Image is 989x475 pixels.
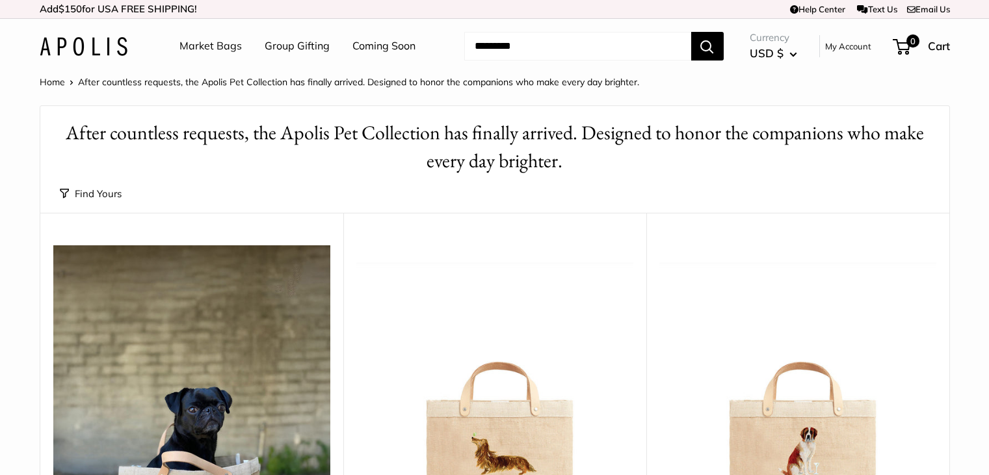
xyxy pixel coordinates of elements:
img: Apolis [40,37,127,56]
span: USD $ [750,46,784,60]
a: Market Bags [179,36,242,56]
span: 0 [906,34,919,47]
span: After countless requests, the Apolis Pet Collection has finally arrived. Designed to honor the co... [78,76,639,88]
input: Search... [464,32,691,61]
nav: Breadcrumb [40,74,639,90]
a: My Account [825,38,871,54]
a: Help Center [790,4,845,14]
button: Find Yours [60,185,122,203]
span: $150 [59,3,82,15]
a: Text Us [857,4,897,14]
a: 0 Cart [894,36,950,57]
span: Cart [928,39,950,53]
span: Currency [750,29,797,47]
a: Home [40,76,65,88]
h1: After countless requests, the Apolis Pet Collection has finally arrived. Designed to honor the co... [60,119,930,175]
a: Email Us [907,4,950,14]
a: Coming Soon [352,36,415,56]
button: USD $ [750,43,797,64]
a: Group Gifting [265,36,330,56]
button: Search [691,32,724,61]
